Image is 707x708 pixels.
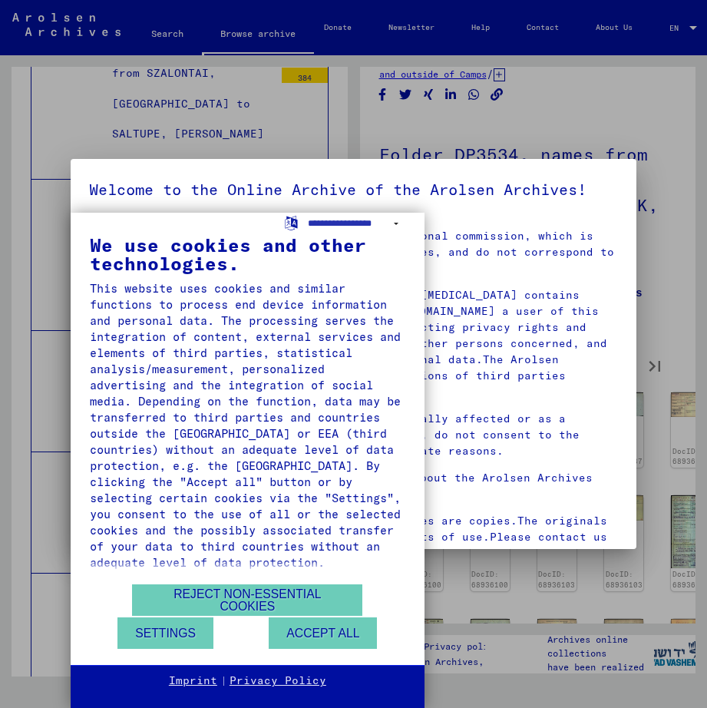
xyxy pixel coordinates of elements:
a: Imprint [169,673,217,689]
button: Settings [117,617,213,649]
button: Accept all [269,617,377,649]
button: Reject non-essential cookies [132,584,362,616]
div: We use cookies and other technologies. [90,236,405,273]
a: Privacy Policy [230,673,326,689]
div: This website uses cookies and similar functions to process end device information and personal da... [90,280,405,571]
